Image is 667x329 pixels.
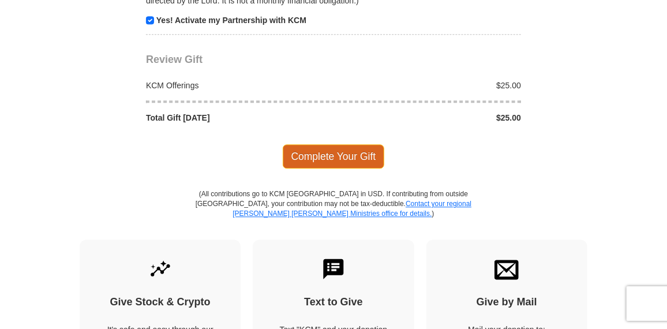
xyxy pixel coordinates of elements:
h4: Give by Mail [447,296,567,309]
strong: Yes! Activate my Partnership with KCM [156,16,306,25]
div: $25.00 [333,80,527,91]
img: envelope.svg [494,257,519,281]
div: Total Gift [DATE] [140,112,334,124]
div: $25.00 [333,112,527,124]
img: give-by-stock.svg [148,257,173,281]
p: (All contributions go to KCM [GEOGRAPHIC_DATA] in USD. If contributing from outside [GEOGRAPHIC_D... [195,189,472,240]
h4: Give Stock & Crypto [100,296,220,309]
span: Review Gift [146,54,203,65]
h4: Text to Give [273,296,394,309]
span: Complete Your Gift [283,144,385,169]
img: text-to-give.svg [321,257,346,281]
div: KCM Offerings [140,80,334,91]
